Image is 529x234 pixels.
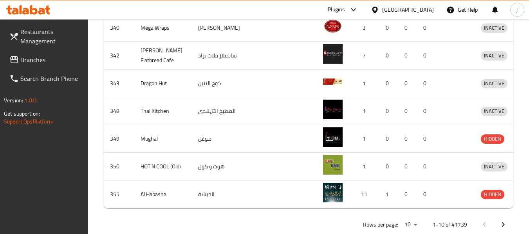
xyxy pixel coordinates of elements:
td: 0 [398,180,417,208]
td: 349 [104,125,134,153]
td: 0 [379,125,398,153]
td: 348 [104,97,134,125]
td: Dragon Hut [134,70,192,97]
a: Search Branch Phone [3,69,88,88]
td: Mughal [134,125,192,153]
div: [GEOGRAPHIC_DATA] [382,5,434,14]
td: 0 [398,97,417,125]
td: 0 [417,97,436,125]
td: 0 [398,14,417,42]
img: Sandella's Flatbread Cafe [323,44,343,64]
p: 1-10 of 41739 [433,220,467,230]
td: 0 [398,153,417,180]
span: Restaurants Management [20,27,82,46]
span: INACTIVE [481,107,507,116]
span: Branches [20,55,82,64]
img: Al Habasha [323,183,343,202]
td: سانديلاز فلات براد [192,42,258,70]
span: INACTIVE [481,51,507,60]
span: Get support on: [4,109,40,119]
td: المطبخ التايلندى [192,97,258,125]
td: 342 [104,42,134,70]
td: Mega Wraps [134,14,192,42]
span: HIDDEN [481,190,504,199]
td: [PERSON_NAME] [192,14,258,42]
a: Support.OpsPlatform [4,116,54,127]
p: Rows per page: [363,220,398,230]
td: 7 [352,42,379,70]
td: 0 [379,153,398,180]
span: j [516,5,518,14]
td: 0 [417,42,436,70]
td: كوخ التنين [192,70,258,97]
td: 0 [379,14,398,42]
td: 0 [398,70,417,97]
span: HIDDEN [481,134,504,143]
td: 0 [417,14,436,42]
img: Mega Wraps [323,16,343,36]
img: HOT N COOL (Old) [323,155,343,175]
td: 3 [352,14,379,42]
td: 1 [352,70,379,97]
div: INACTIVE [481,51,507,61]
td: 0 [398,125,417,153]
span: 1.0.0 [24,95,36,105]
td: 350 [104,153,134,180]
td: 0 [379,42,398,70]
div: Plugins [328,5,345,14]
img: Dragon Hut [323,72,343,91]
td: الحبشة [192,180,258,208]
td: 0 [398,42,417,70]
td: 0 [417,180,436,208]
td: 1 [352,125,379,153]
td: Al Habasha [134,180,192,208]
td: 1 [352,153,379,180]
td: [PERSON_NAME] Flatbread Cafe [134,42,192,70]
span: Search Branch Phone [20,74,82,83]
div: INACTIVE [481,23,507,33]
td: 0 [417,70,436,97]
img: Thai Kitchen [323,100,343,119]
span: INACTIVE [481,162,507,171]
img: Mughal [323,127,343,147]
td: 1 [352,97,379,125]
td: 0 [417,153,436,180]
td: 0 [379,70,398,97]
a: Branches [3,50,88,69]
span: Version: [4,95,23,105]
div: HIDDEN [481,190,504,199]
td: 343 [104,70,134,97]
td: 11 [352,180,379,208]
div: Rows per page: [401,219,420,230]
td: 0 [417,125,436,153]
td: موغل [192,125,258,153]
td: Thai Kitchen [134,97,192,125]
button: Next page [494,215,513,234]
span: INACTIVE [481,23,507,32]
td: HOT N COOL (Old) [134,153,192,180]
td: 355 [104,180,134,208]
a: Restaurants Management [3,22,88,50]
td: 0 [379,97,398,125]
td: 1 [379,180,398,208]
td: 340 [104,14,134,42]
span: INACTIVE [481,79,507,88]
td: هوت و كول [192,153,258,180]
div: INACTIVE [481,162,507,171]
